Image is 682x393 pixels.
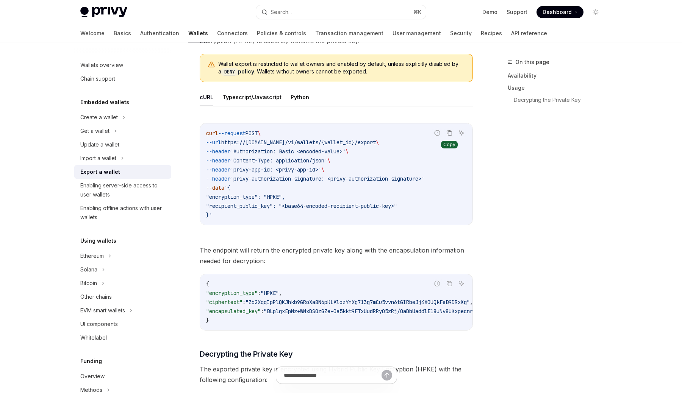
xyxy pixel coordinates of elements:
img: light logo [80,7,127,17]
button: Copy the contents from the code block [444,279,454,289]
span: --url [206,139,221,146]
a: UI components [74,317,171,331]
h5: Embedded wallets [80,98,129,107]
span: The endpoint will return the encrypted private key along with the encapsulation information neede... [200,245,473,266]
span: , [279,290,282,296]
a: Welcome [80,24,105,42]
button: Typescript/Javascript [222,88,282,106]
span: curl [206,130,218,137]
span: }' [206,212,212,218]
h5: Using wallets [80,236,116,245]
div: Get a wallet [80,126,109,136]
div: Overview [80,372,105,381]
span: "ciphertext" [206,299,242,306]
div: Solana [80,265,97,274]
span: , [470,299,473,306]
span: Decrypting the Private Key [200,349,293,359]
span: 'privy-authorization-signature: <privy-authorization-signature>' [230,175,424,182]
a: Wallets overview [74,58,171,72]
a: Export a wallet [74,165,171,179]
span: POST [246,130,258,137]
span: { [206,281,209,287]
button: Search...⌘K [256,5,426,19]
h5: Funding [80,357,102,366]
span: The exported private key is encrypted using Hybrid Public Key Encryption (HPKE) with the followin... [200,364,473,385]
div: Search... [271,8,292,17]
a: Authentication [140,24,179,42]
span: --data [206,184,224,191]
a: Recipes [481,24,502,42]
a: Other chains [74,290,171,304]
a: Usage [508,82,608,94]
a: User management [393,24,441,42]
div: UI components [80,320,118,329]
button: Report incorrect code [432,279,442,289]
span: \ [321,166,324,173]
span: \ [346,148,349,155]
code: DENY [221,68,238,76]
span: \ [376,139,379,146]
span: } [206,317,209,324]
span: "encryption_type": "HPKE", [206,193,285,200]
span: \ [327,157,330,164]
div: Export a wallet [80,167,120,176]
span: "Zb2XqqIpPlQKJhkb9GRoXa8N6pKLAlozYnXg713g7mCu5vvn6tGIRbeJj4XOUQkFeB9DRxKg" [246,299,470,306]
a: DENYpolicy [221,68,254,75]
a: Enabling server-side access to user wallets [74,179,171,201]
button: Python [291,88,309,106]
span: --header [206,175,230,182]
a: Transaction management [315,24,383,42]
button: Send message [382,370,392,381]
span: : [261,308,264,315]
button: Ask AI [457,279,466,289]
span: ⌘ K [413,9,421,15]
span: 'Content-Type: application/json' [230,157,327,164]
div: Bitcoin [80,279,97,288]
div: Ethereum [80,251,104,260]
a: Availability [508,70,608,82]
div: Enabling offline actions with user wallets [80,204,167,222]
div: Create a wallet [80,113,118,122]
div: Enabling server-side access to user wallets [80,181,167,199]
svg: Warning [208,61,215,69]
a: Demo [482,8,497,16]
div: Update a wallet [80,140,119,149]
span: \ [258,130,261,137]
button: Ask AI [457,128,466,138]
span: Dashboard [543,8,572,16]
span: --request [218,130,246,137]
button: Copy the contents from the code block [444,128,454,138]
span: "recipient_public_key": "<base64-encoded-recipient-public-key>" [206,203,397,209]
div: Other chains [80,292,112,301]
span: Wallet export is restricted to wallet owners and enabled by default, unless explicitly disabled b... [218,60,465,76]
a: Dashboard [537,6,583,18]
a: Wallets [188,24,208,42]
span: On this page [515,58,549,67]
span: --header [206,157,230,164]
a: Security [450,24,472,42]
span: 'Authorization: Basic <encoded-value>' [230,148,346,155]
a: Support [507,8,527,16]
span: "BLplgxEpMz+WMxDSOzGZe+Oa5kkt9FTxUudRRyO5zRj/OaDbUaddlE18uNv8UKxpecnrSy+UByG2C3oJTgTnGNk=" [264,308,537,315]
a: API reference [511,24,547,42]
span: --header [206,166,230,173]
a: Enabling offline actions with user wallets [74,201,171,224]
span: : [258,290,261,296]
a: Policies & controls [257,24,306,42]
div: Chain support [80,74,115,83]
a: Decrypting the Private Key [514,94,608,106]
div: Whitelabel [80,333,107,342]
span: '{ [224,184,230,191]
a: Chain support [74,72,171,86]
div: Wallets overview [80,61,123,70]
button: cURL [200,88,213,106]
span: : [242,299,246,306]
span: "encryption_type" [206,290,258,296]
span: 'privy-app-id: <privy-app-id>' [230,166,321,173]
a: Basics [114,24,131,42]
button: Toggle dark mode [590,6,602,18]
div: Import a wallet [80,154,116,163]
button: Report incorrect code [432,128,442,138]
span: https://[DOMAIN_NAME]/v1/wallets/{wallet_id}/export [221,139,376,146]
a: Whitelabel [74,331,171,345]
